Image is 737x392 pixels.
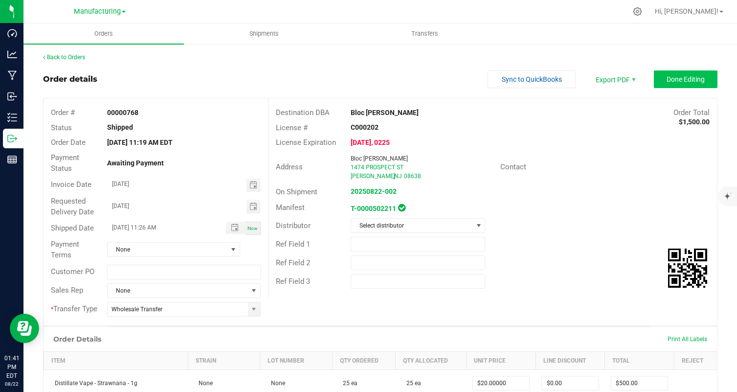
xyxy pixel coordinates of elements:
li: Export PDF [585,70,644,88]
span: Toggle calendar [246,178,261,192]
a: Back to Orders [43,54,85,61]
span: Print All Labels [668,336,707,343]
span: 1474 PROSPECT ST [351,164,403,171]
inline-svg: Inbound [7,92,17,101]
th: Item [44,351,188,369]
inline-svg: Dashboard [7,28,17,38]
strong: $1,500.00 [679,118,710,126]
span: Shipped Date [51,224,94,232]
span: 25 ea [402,380,421,387]
th: Line Discount [536,351,604,369]
input: 0 [611,376,668,390]
a: 20250822-002 [351,187,397,195]
span: In Sync [398,203,405,213]
strong: Bloc [PERSON_NAME] [351,109,419,116]
span: 25 ea [338,380,357,387]
a: Transfers [345,23,505,44]
span: [PERSON_NAME] [351,173,395,180]
qrcode: 00000768 [668,249,707,288]
div: Manage settings [631,7,644,16]
span: Sync to QuickBooks [502,75,562,83]
span: Payment Status [51,153,79,173]
span: 08638 [404,173,421,180]
span: None [266,380,285,387]
span: Ref Field 2 [276,258,310,267]
span: Customer PO [51,267,94,276]
span: NJ [394,173,402,180]
button: Sync to QuickBooks [488,70,576,88]
span: Order Date [51,138,86,147]
span: Payment Terms [51,240,79,260]
span: Bloc [PERSON_NAME] [351,155,408,162]
span: Manifest [276,203,305,212]
span: None [194,380,213,387]
th: Lot Number [260,351,332,369]
inline-svg: Inventory [7,113,17,122]
span: Hi, [PERSON_NAME]! [655,7,718,15]
strong: [DATE] 11:19 AM EDT [107,138,173,146]
inline-svg: Analytics [7,49,17,59]
span: Shipments [236,29,292,38]
inline-svg: Outbound [7,134,17,143]
input: Date/Time [108,222,216,234]
span: None [108,284,248,298]
a: Orders [23,23,184,44]
p: 01:41 PM EDT [4,354,19,380]
inline-svg: Manufacturing [7,70,17,80]
strong: C000202 [351,123,379,131]
img: Scan me! [668,249,707,288]
span: Toggle calendar [246,200,261,213]
div: Order details [43,73,97,85]
th: Unit Price [467,351,536,369]
iframe: Resource center [10,314,39,343]
th: Reject [674,351,717,369]
span: Distillate Vape - Strawnana - 1g [50,380,137,387]
span: Destination DBA [276,108,330,117]
span: Transfers [398,29,451,38]
h1: Order Details [53,335,101,343]
span: Sales Rep [51,286,83,295]
inline-svg: Reports [7,155,17,164]
input: 0 [542,376,598,390]
span: Orders [81,29,126,38]
strong: Awaiting Payment [107,159,164,167]
strong: Shipped [107,123,133,131]
span: Order # [51,108,75,117]
span: Now [247,226,258,231]
span: Toggle popup [226,222,245,234]
span: Ref Field 1 [276,240,310,249]
span: Done Editing [667,75,705,83]
span: Requested Delivery Date [51,197,94,217]
span: Ref Field 3 [276,277,310,286]
span: License # [276,123,308,132]
a: Shipments [184,23,344,44]
span: Select distributor [351,219,473,232]
input: 0 [473,376,529,390]
span: , [393,173,394,180]
span: Contact [500,162,526,171]
th: Qty Ordered [332,351,396,369]
strong: [DATE], 0225 [351,138,390,146]
span: Address [276,162,303,171]
span: Invoice Date [51,180,91,189]
span: Distributor [276,221,311,230]
span: Status [51,123,72,132]
span: On Shipment [276,187,317,196]
span: Manufacturing [74,7,121,16]
p: 08/22 [4,380,19,388]
th: Strain [188,351,260,369]
span: None [108,243,227,256]
a: T-0000502211 [351,205,396,212]
span: Transfer Type [51,304,97,313]
span: License Expiration [276,138,336,147]
strong: 00000768 [107,109,138,116]
th: Qty Allocated [396,351,467,369]
button: Done Editing [654,70,717,88]
th: Total [605,351,674,369]
span: Order Total [673,108,710,117]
